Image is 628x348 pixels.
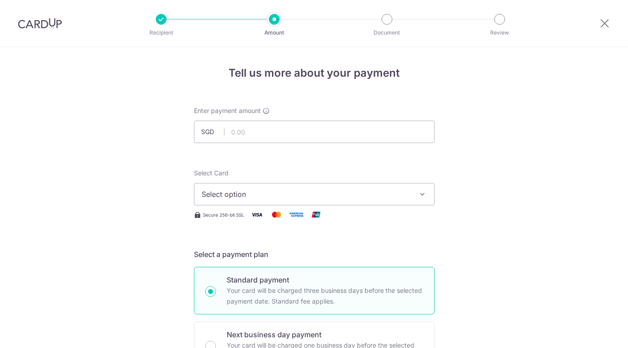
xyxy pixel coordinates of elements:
[307,209,325,220] img: Union Pay
[128,28,194,37] p: Recipient
[18,18,62,29] img: CardUp
[227,329,423,340] p: Next business day payment
[194,106,261,115] span: Enter payment amount
[570,321,619,344] iframe: Opens a widget where you can find more information
[194,249,435,260] h5: Select a payment plan
[248,209,266,220] img: Visa
[194,121,435,143] input: 0.00
[287,209,305,220] img: American Express
[268,209,285,220] img: Mastercard
[194,183,435,205] button: Select option
[194,169,228,177] span: translation missing: en.payables.payment_networks.credit_card.summary.labels.select_card
[241,28,307,37] p: Amount
[354,28,420,37] p: Document
[201,127,224,136] span: SGD
[202,189,411,200] span: Select option
[203,211,244,218] span: Secure 256-bit SSL
[227,274,423,285] p: Standard payment
[194,65,435,81] h4: Tell us more about your payment
[227,285,423,307] p: Your card will be charged three business days before the selected payment date. Standard fee appl...
[466,28,533,37] p: Review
